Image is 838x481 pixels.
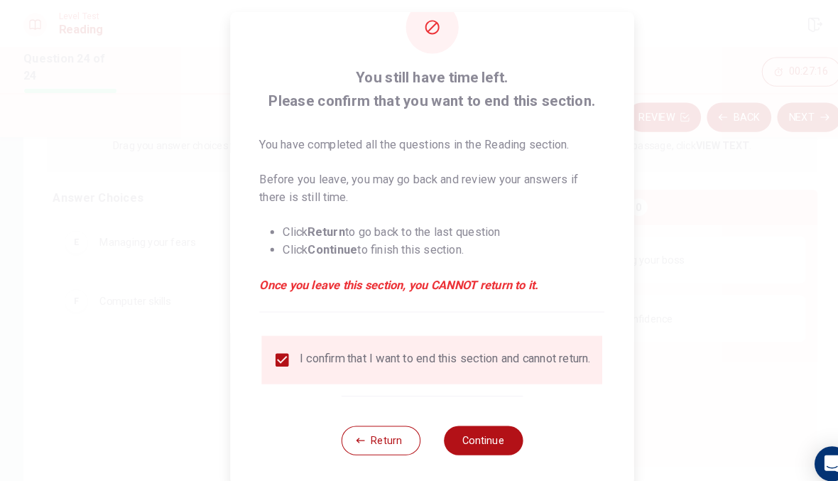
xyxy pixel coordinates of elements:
[252,63,587,109] span: You still have time left. Please confirm that you want to end this section.
[331,413,408,441] button: Return
[299,235,347,249] strong: Continue
[299,218,335,232] strong: Return
[275,217,587,234] li: Click to go back to the last question
[252,166,587,200] p: Before you leave, you may go back and review your answers if there is still time.
[275,234,587,251] li: Click to finish this section.
[430,413,507,441] button: Continue
[252,268,587,285] em: Once you leave this section, you CANNOT return to it.
[291,340,573,357] div: I confirm that I want to end this section and cannot return.
[790,433,824,467] div: Open Intercom Messenger
[252,131,587,148] p: You have completed all the questions in the Reading section.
